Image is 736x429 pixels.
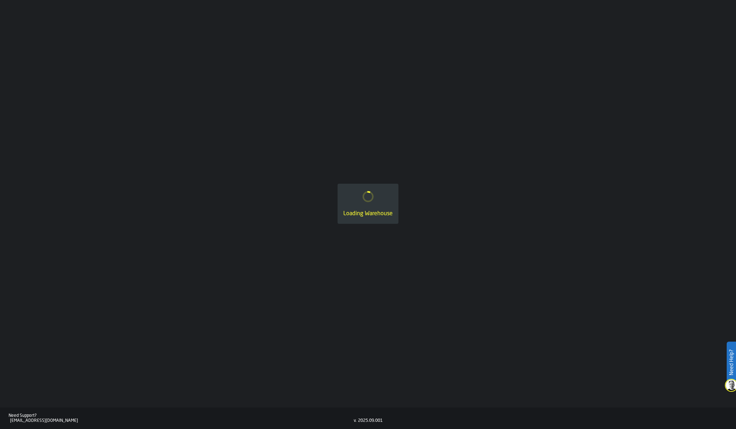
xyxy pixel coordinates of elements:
a: Need Support?[EMAIL_ADDRESS][DOMAIN_NAME] [9,413,354,423]
div: Need Support? [9,413,354,418]
div: v. [354,418,357,423]
div: [EMAIL_ADDRESS][DOMAIN_NAME] [10,418,354,423]
div: Loading Warehouse [343,209,393,218]
div: 2025.09.001 [358,418,383,423]
label: Need Help? [727,342,735,382]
